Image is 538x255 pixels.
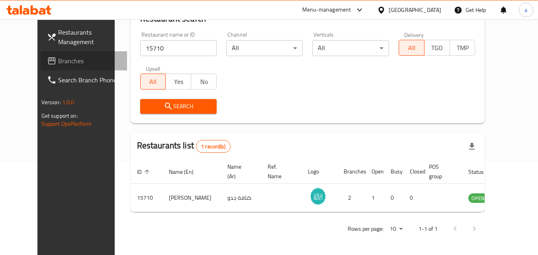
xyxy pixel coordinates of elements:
label: Upsell [146,66,160,71]
button: TGO [424,40,450,56]
input: Search for restaurant name or ID.. [140,40,217,56]
img: Kunafat Jadoo [308,186,328,206]
span: ID [137,167,152,177]
th: Closed [403,160,423,184]
span: Search [147,101,210,111]
span: Yes [169,76,188,88]
span: Status [468,167,494,177]
span: POS group [429,162,452,181]
span: All [402,42,421,54]
span: OPEN [468,194,488,203]
button: Yes [165,74,191,90]
p: Rows per page: [348,224,383,234]
button: TMP [450,40,475,56]
td: 15710 [131,184,162,212]
a: Support.OpsPlatform [41,119,92,129]
h2: Restaurants list [137,140,231,153]
span: 1.0.0 [62,97,74,107]
span: Version: [41,97,61,107]
span: TMP [453,42,472,54]
span: Search Branch Phone [58,75,121,85]
div: All [226,40,303,56]
td: 0 [403,184,423,212]
div: Total records count [196,140,231,153]
span: Branches [58,56,121,66]
div: All [312,40,389,56]
label: Delivery [404,32,424,37]
button: Search [140,99,217,114]
p: 1-1 of 1 [419,224,438,234]
span: Name (En) [169,167,204,177]
h2: Restaurant search [140,13,475,25]
table: enhanced table [131,160,531,212]
th: Open [365,160,384,184]
td: كنافة جدو [221,184,261,212]
a: Branches [41,51,127,70]
span: a [524,6,527,14]
span: TGO [428,42,447,54]
td: 1 [365,184,384,212]
th: Branches [337,160,365,184]
button: All [399,40,425,56]
span: Ref. Name [268,162,292,181]
span: Name (Ar) [227,162,252,181]
span: Get support on: [41,111,78,121]
span: No [194,76,213,88]
span: Restaurants Management [58,27,121,47]
a: Restaurants Management [41,23,127,51]
button: All [140,74,166,90]
td: 2 [337,184,365,212]
td: [PERSON_NAME] [162,184,221,212]
th: Busy [384,160,403,184]
div: [GEOGRAPHIC_DATA] [389,6,441,14]
div: Rows per page: [387,223,406,235]
div: Export file [462,137,481,156]
div: Menu-management [302,5,351,15]
span: All [144,76,163,88]
th: Logo [301,160,337,184]
button: No [191,74,217,90]
div: OPEN [468,193,488,203]
td: 0 [384,184,403,212]
span: 1 record(s) [196,143,230,150]
a: Search Branch Phone [41,70,127,90]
